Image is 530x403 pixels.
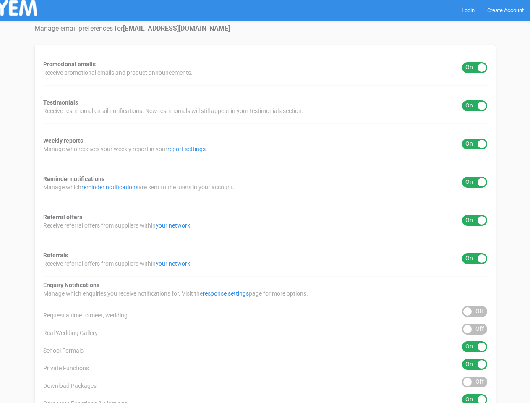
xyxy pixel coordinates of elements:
[43,68,193,77] span: Receive promotional emails and product announcements.
[81,184,138,191] a: reminder notifications
[156,222,190,229] a: your network
[203,290,249,297] a: response settings
[43,214,82,220] strong: Referral offers
[43,107,303,115] span: Receive testimonial email notifications. New testimonials will still appear in your testimonials ...
[43,252,68,259] strong: Referrals
[43,99,78,106] strong: Testimonials
[43,175,104,182] strong: Reminder notifications
[156,260,190,267] a: your network
[43,346,84,355] span: School Formals
[43,364,89,372] span: Private Functions
[43,221,192,230] span: Receive referral offers from suppliers within .
[43,61,96,68] strong: Promotional emails
[43,329,98,337] span: Real Wedding Gallery
[43,137,83,144] strong: Weekly reports
[43,382,97,390] span: Download Packages
[123,24,230,32] strong: [EMAIL_ADDRESS][DOMAIN_NAME]
[43,259,192,268] span: Receive referral offers from suppliers within .
[43,145,207,153] span: Manage who receives your weekly report in your .
[167,146,206,152] a: report settings
[43,311,128,319] span: Request a time to meet, wedding
[43,282,99,288] strong: Enquiry Notifications
[43,183,235,191] span: Manage which are sent to the users in your account.
[43,289,308,298] span: Manage which enquiries you receive notifications for. Visit the page for more options.
[34,25,496,32] h4: Manage email preferences for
